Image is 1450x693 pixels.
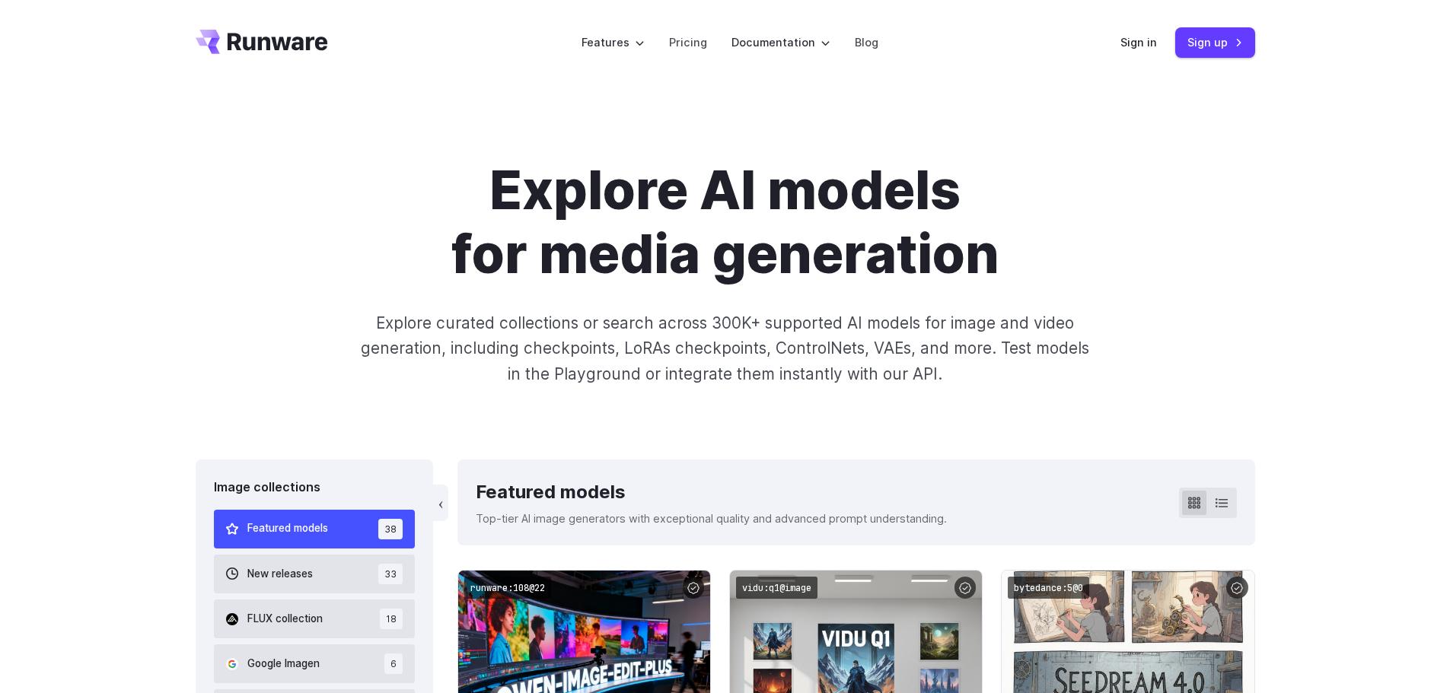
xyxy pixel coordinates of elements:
[1120,33,1157,51] a: Sign in
[433,485,448,521] button: ‹
[380,609,403,629] span: 18
[476,478,947,507] div: Featured models
[1175,27,1255,57] a: Sign up
[582,33,645,51] label: Features
[1008,577,1089,599] code: bytedance:5@0
[736,577,817,599] code: vidu:q1@image
[855,33,878,51] a: Blog
[247,611,323,628] span: FLUX collection
[464,577,551,599] code: runware:108@22
[214,555,416,593] button: New releases 33
[247,520,328,537] span: Featured models
[214,478,416,497] div: Image collections
[354,310,1095,386] p: Explore curated collections or search across 300K+ supported AI models for image and video genera...
[669,33,707,51] a: Pricing
[196,30,328,54] a: Go to /
[247,656,320,672] span: Google Imagen
[731,33,830,51] label: Documentation
[378,519,403,539] span: 38
[214,644,416,683] button: Google Imagen 6
[301,158,1149,286] h1: Explore AI models for media generation
[476,510,947,527] p: Top-tier AI image generators with exceptional quality and advanced prompt understanding.
[214,599,416,638] button: FLUX collection 18
[214,510,416,548] button: Featured models 38
[384,653,403,674] span: 6
[247,566,313,583] span: New releases
[378,564,403,584] span: 33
